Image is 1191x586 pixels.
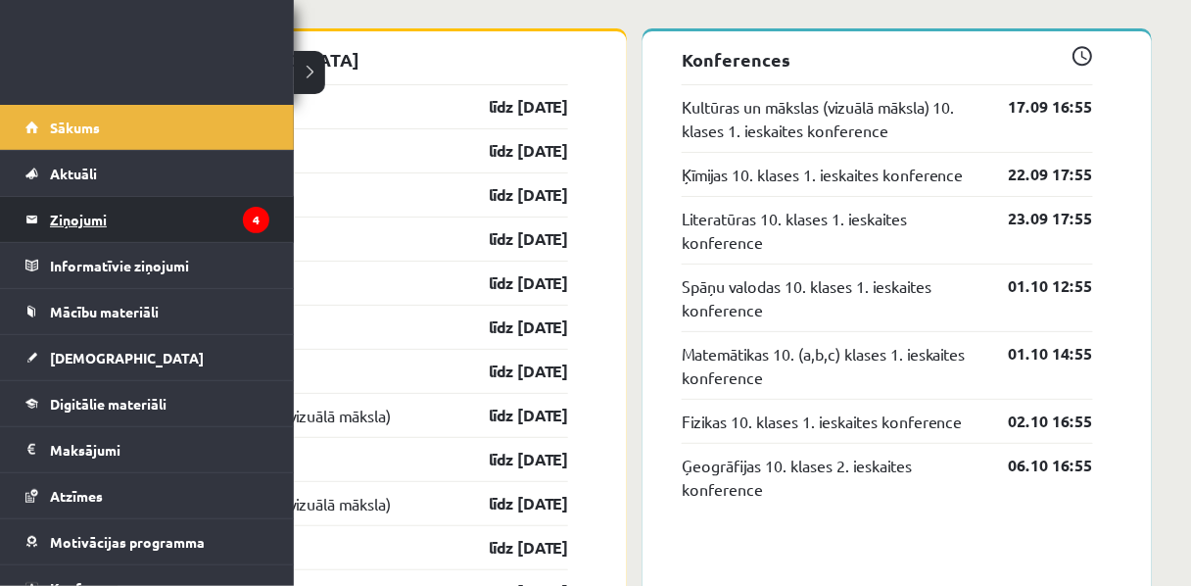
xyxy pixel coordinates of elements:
a: Spāņu valodas 10. klases 1. ieskaites konference [682,274,979,321]
a: 17.09 16:55 [979,95,1093,119]
a: līdz [DATE] [454,536,568,560]
a: līdz [DATE] [454,227,568,251]
span: Mācību materiāli [50,303,159,320]
span: Motivācijas programma [50,533,205,551]
a: Mācību materiāli [25,289,269,334]
p: Konferences [682,46,1093,73]
span: [DEMOGRAPHIC_DATA] [50,349,204,366]
a: Ziņojumi4 [25,197,269,242]
a: līdz [DATE] [454,316,568,339]
span: Aktuāli [50,165,97,182]
a: Maksājumi [25,427,269,472]
a: līdz [DATE] [454,448,568,471]
a: Aktuāli [25,151,269,196]
a: Atzīmes [25,473,269,518]
a: [DEMOGRAPHIC_DATA] [25,335,269,380]
legend: Informatīvie ziņojumi [50,243,269,288]
a: 06.10 16:55 [979,454,1093,477]
a: Informatīvie ziņojumi [25,243,269,288]
a: līdz [DATE] [454,404,568,427]
a: Ķīmijas 10. klases 1. ieskaites konference [682,163,964,186]
a: 02.10 16:55 [979,410,1093,433]
a: Matemātikas 10. (a,b,c) klases 1. ieskaites konference [682,342,979,389]
a: 01.10 14:55 [979,342,1093,366]
a: līdz [DATE] [454,183,568,207]
p: [DEMOGRAPHIC_DATA] [157,46,568,73]
a: līdz [DATE] [454,139,568,163]
i: 4 [243,207,269,233]
a: Motivācijas programma [25,519,269,564]
a: Literatūras 10. klases 1. ieskaites konference [682,207,979,254]
span: Sākums [50,119,100,136]
a: līdz [DATE] [454,360,568,383]
a: Rīgas 1. Tālmācības vidusskola [22,34,178,83]
a: Digitālie materiāli [25,381,269,426]
a: Ģeogrāfijas 10. klases 2. ieskaites konference [682,454,979,501]
legend: Maksājumi [50,427,269,472]
legend: Ziņojumi [50,197,269,242]
a: līdz [DATE] [454,492,568,515]
a: Kultūras un mākslas (vizuālā māksla) 10. klases 1. ieskaites konference [682,95,979,142]
span: Atzīmes [50,487,103,505]
a: līdz [DATE] [454,95,568,119]
a: 01.10 12:55 [979,274,1093,298]
a: līdz [DATE] [454,271,568,295]
span: Digitālie materiāli [50,395,167,413]
a: Fizikas 10. klases 1. ieskaites konference [682,410,963,433]
a: Sākums [25,105,269,150]
a: 22.09 17:55 [979,163,1093,186]
a: 23.09 17:55 [979,207,1093,230]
